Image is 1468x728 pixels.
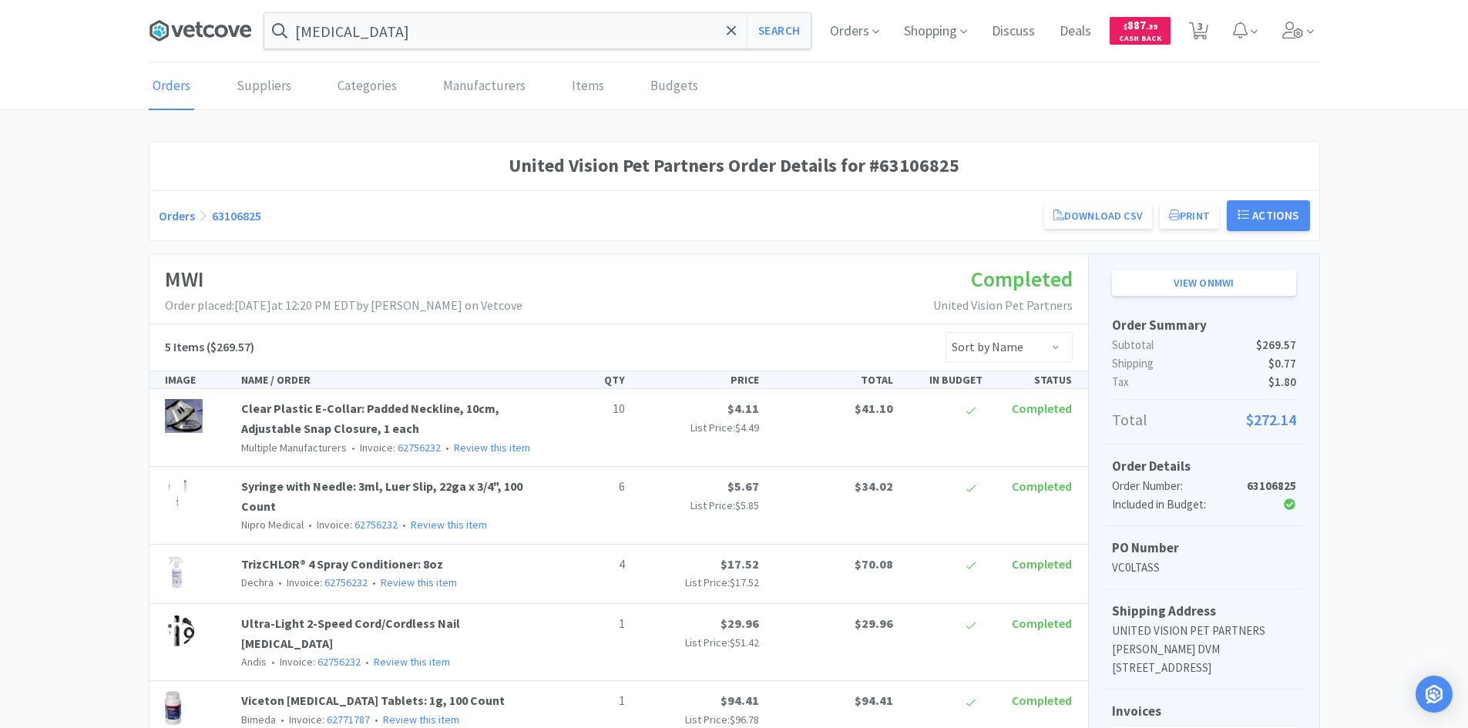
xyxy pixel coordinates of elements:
[241,518,304,532] span: Nipro Medical
[374,655,450,669] a: Review this item
[637,634,759,651] p: List Price:
[727,401,759,416] span: $4.11
[1146,22,1157,32] span: . 39
[439,63,529,110] a: Manufacturers
[1112,559,1296,577] p: VC0LTASS
[241,478,522,514] a: Syringe with Needle: 3ml, Luer Slip, 22ga x 3/4", 100 Count
[730,575,759,589] span: $17.52
[1112,477,1235,495] div: Order Number:
[1012,616,1072,631] span: Completed
[647,63,702,110] a: Budgets
[1227,200,1310,231] button: Actions
[324,575,368,589] a: 62756232
[721,693,759,708] span: $94.41
[241,693,505,708] a: Viceton [MEDICAL_DATA] Tablets: 1g, 100 Count
[1124,18,1157,32] span: 887
[274,575,368,589] span: Invoice:
[241,575,274,589] span: Dechra
[855,401,893,416] span: $41.10
[454,441,530,455] a: Review this item
[1053,25,1097,39] a: Deals
[241,556,443,572] a: TrizCHLOR® 4 Spray Conditioner: 8oz
[548,399,625,419] p: 10
[548,691,625,711] p: 1
[933,296,1073,316] p: United Vision Pet Partners
[548,614,625,634] p: 1
[383,713,459,726] a: Review this item
[212,208,261,223] a: 63106825
[727,478,759,494] span: $5.67
[165,555,186,589] img: ab05db788722469b8bf4eacacb88403a_18056.png
[1012,556,1072,572] span: Completed
[747,13,811,49] button: Search
[1246,408,1296,432] span: $272.14
[165,399,203,433] img: da0cf391ce4541d899496bde25215f0f_6780.png
[411,518,487,532] a: Review this item
[264,13,811,49] input: Search by item, sku, manufacturer, ingredient, size...
[855,478,893,494] span: $34.02
[989,371,1078,388] div: STATUS
[1112,373,1296,391] p: Tax
[400,518,408,532] span: •
[1112,336,1296,354] p: Subtotal
[334,63,401,110] a: Categories
[730,636,759,649] span: $51.42
[1012,693,1072,708] span: Completed
[278,713,287,726] span: •
[347,441,441,455] span: Invoice:
[986,25,1041,39] a: Discuss
[304,518,398,532] span: Invoice:
[159,371,236,388] div: IMAGE
[269,655,277,669] span: •
[267,655,361,669] span: Invoice:
[354,518,398,532] a: 62756232
[349,441,358,455] span: •
[631,371,765,388] div: PRICE
[241,441,347,455] span: Multiple Manufacturers
[1112,538,1296,559] h5: PO Number
[1124,22,1127,32] span: $
[855,616,893,631] span: $29.96
[855,693,893,708] span: $94.41
[899,371,989,388] div: IN BUDGET
[381,575,457,589] a: Review this item
[159,151,1310,180] h1: United Vision Pet Partners Order Details for #63106825
[1012,478,1072,494] span: Completed
[443,441,452,455] span: •
[241,616,460,651] a: Ultra-Light 2-Speed Cord/Cordless Nail [MEDICAL_DATA]
[241,713,276,726] span: Bimeda
[327,713,370,726] a: 62771787
[730,713,759,726] span: $96.78
[165,296,522,316] p: Order placed: [DATE] at 12:20 PM EDT by [PERSON_NAME] on Vetcove
[241,401,499,436] a: Clear Plastic E-Collar: Padded Neckline, 10cm, Adjustable Snap Closure, 1 each
[542,371,631,388] div: QTY
[735,421,759,434] span: $4.49
[637,497,759,514] p: List Price:
[1268,373,1296,391] span: $1.80
[1110,10,1171,52] a: $887.39Cash Back
[165,691,182,725] img: 9c20699357f049dc8f01d19d84fa8d04_9985.png
[1012,401,1072,416] span: Completed
[1112,495,1235,514] div: Included in Budget:
[971,265,1073,293] span: Completed
[1416,676,1453,713] div: Open Intercom Messenger
[1112,601,1296,622] h5: Shipping Address
[637,711,759,728] p: List Price:
[1268,354,1296,373] span: $0.77
[1112,408,1296,432] p: Total
[165,477,191,511] img: 78719f8964b04d03ac2f95f683ba7ae8_381710.png
[165,337,254,357] h5: ($269.57)
[1112,270,1296,296] a: View onMWI
[1044,203,1152,229] a: Download CSV
[276,713,370,726] span: Invoice:
[721,556,759,572] span: $17.52
[241,655,267,669] span: Andis
[235,371,542,388] div: NAME / ORDER
[721,616,759,631] span: $29.96
[159,208,195,223] a: Orders
[765,371,899,388] div: TOTAL
[735,498,759,512] span: $5.85
[372,713,381,726] span: •
[637,574,759,591] p: List Price:
[1112,315,1296,336] h5: Order Summary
